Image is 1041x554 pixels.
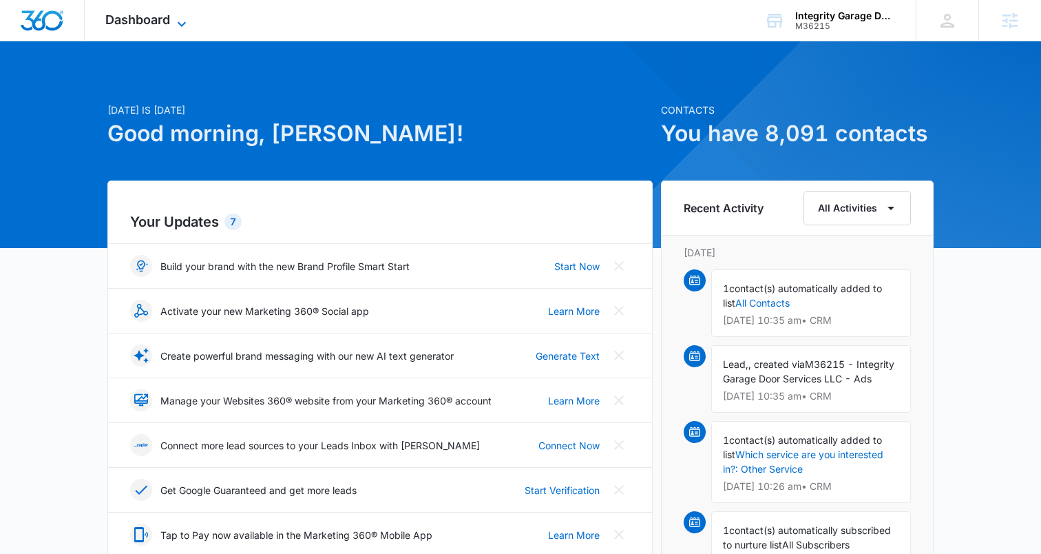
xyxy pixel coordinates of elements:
[684,245,911,260] p: [DATE]
[723,391,899,401] p: [DATE] 10:35 am • CRM
[723,283,729,294] span: 1
[548,393,600,408] a: Learn More
[684,200,764,216] h6: Recent Activity
[160,393,492,408] p: Manage your Websites 360® website from your Marketing 360® account
[723,358,748,370] span: Lead,
[608,434,630,456] button: Close
[608,479,630,501] button: Close
[160,483,357,497] p: Get Google Guaranteed and get more leads
[723,434,882,460] span: contact(s) automatically added to list
[160,259,410,274] p: Build your brand with the new Brand Profile Smart Start
[160,304,369,318] p: Activate your new Marketing 360® Social app
[107,103,653,117] p: [DATE] is [DATE]
[723,524,729,536] span: 1
[130,212,630,232] h2: Your Updates
[536,349,600,363] a: Generate Text
[795,10,896,21] div: account name
[538,438,600,453] a: Connect Now
[723,482,899,491] p: [DATE] 10:26 am • CRM
[661,117,934,150] h1: You have 8,091 contacts
[723,283,882,309] span: contact(s) automatically added to list
[160,349,454,363] p: Create powerful brand messaging with our new AI text generator
[608,345,630,367] button: Close
[803,191,911,225] button: All Activities
[661,103,934,117] p: Contacts
[105,12,170,27] span: Dashboard
[608,389,630,411] button: Close
[525,483,600,497] a: Start Verification
[723,449,883,475] a: Which service are you interested in?: Other Service
[723,316,899,325] p: [DATE] 10:35 am • CRM
[554,259,600,274] a: Start Now
[782,539,850,551] span: All Subscribers
[795,21,896,31] div: account id
[723,358,894,384] span: M36215 - Integrity Garage Door Services LLC - Ads
[748,358,805,370] span: , created via
[723,434,729,446] span: 1
[608,524,630,546] button: Close
[107,117,653,150] h1: Good morning, [PERSON_NAME]!
[723,524,891,551] span: contact(s) automatically subscribed to nurture list
[735,297,790,309] a: All Contacts
[160,528,432,542] p: Tap to Pay now available in the Marketing 360® Mobile App
[224,214,242,230] div: 7
[548,304,600,318] a: Learn More
[608,255,630,277] button: Close
[160,438,480,453] p: Connect more lead sources to your Leads Inbox with [PERSON_NAME]
[608,300,630,322] button: Close
[548,528,600,542] a: Learn More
